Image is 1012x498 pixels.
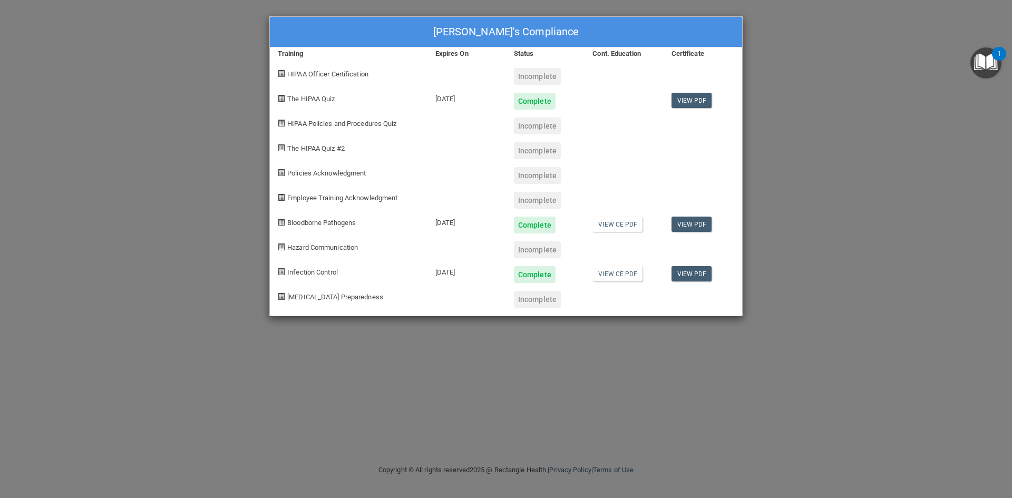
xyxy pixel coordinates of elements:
[514,68,561,85] div: Incomplete
[997,54,1001,67] div: 1
[287,169,366,177] span: Policies Acknowledgment
[287,268,338,276] span: Infection Control
[287,144,345,152] span: The HIPAA Quiz #2
[427,85,506,110] div: [DATE]
[287,293,383,301] span: [MEDICAL_DATA] Preparedness
[427,258,506,283] div: [DATE]
[585,47,663,60] div: Cont. Education
[427,47,506,60] div: Expires On
[514,217,556,233] div: Complete
[830,423,999,465] iframe: Drift Widget Chat Controller
[287,243,358,251] span: Hazard Communication
[514,142,561,159] div: Incomplete
[287,120,396,128] span: HIPAA Policies and Procedures Quiz
[514,118,561,134] div: Incomplete
[672,217,712,232] a: View PDF
[287,219,356,227] span: Bloodborne Pathogens
[514,93,556,110] div: Complete
[270,17,742,47] div: [PERSON_NAME]'s Compliance
[287,70,368,78] span: HIPAA Officer Certification
[506,47,585,60] div: Status
[592,217,643,232] a: View CE PDF
[287,95,335,103] span: The HIPAA Quiz
[970,47,1001,79] button: Open Resource Center, 1 new notification
[514,192,561,209] div: Incomplete
[672,93,712,108] a: View PDF
[270,47,427,60] div: Training
[514,167,561,184] div: Incomplete
[427,209,506,233] div: [DATE]
[672,266,712,281] a: View PDF
[287,194,397,202] span: Employee Training Acknowledgment
[514,241,561,258] div: Incomplete
[514,291,561,308] div: Incomplete
[592,266,643,281] a: View CE PDF
[664,47,742,60] div: Certificate
[514,266,556,283] div: Complete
